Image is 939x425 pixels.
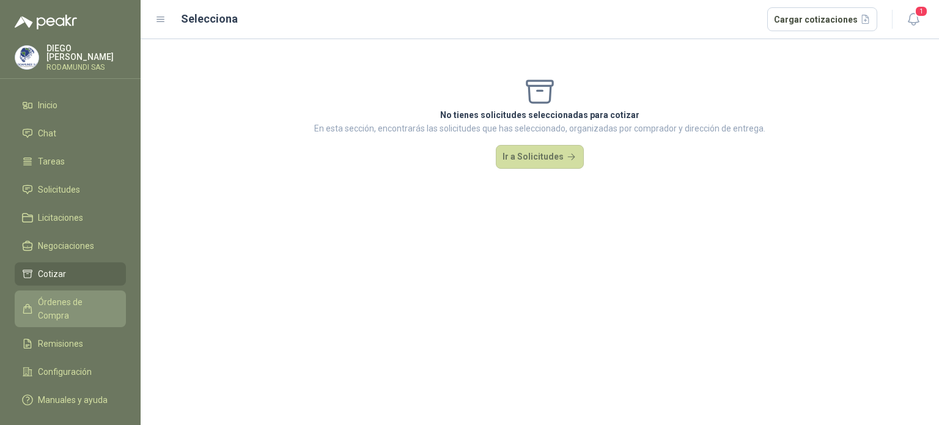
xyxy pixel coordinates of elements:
span: Órdenes de Compra [38,295,114,322]
button: Ir a Solicitudes [496,145,584,169]
span: Remisiones [38,337,83,350]
a: Cotizar [15,262,126,286]
a: Solicitudes [15,178,126,201]
span: Licitaciones [38,211,83,224]
span: Manuales y ayuda [38,393,108,407]
p: RODAMUNDI SAS [46,64,126,71]
span: Negociaciones [38,239,94,253]
span: 1 [915,6,928,17]
button: Cargar cotizaciones [767,7,878,32]
span: Chat [38,127,56,140]
a: Negociaciones [15,234,126,257]
h2: Selecciona [181,10,238,28]
img: Logo peakr [15,15,77,29]
a: Chat [15,122,126,145]
a: Tareas [15,150,126,173]
span: Configuración [38,365,92,379]
p: No tienes solicitudes seleccionadas para cotizar [314,108,765,122]
img: Company Logo [15,46,39,69]
p: DIEGO [PERSON_NAME] [46,44,126,61]
a: Inicio [15,94,126,117]
button: 1 [902,9,924,31]
p: En esta sección, encontrarás las solicitudes que has seleccionado, organizadas por comprador y di... [314,122,765,135]
span: Tareas [38,155,65,168]
span: Solicitudes [38,183,80,196]
a: Licitaciones [15,206,126,229]
a: Manuales y ayuda [15,388,126,412]
span: Inicio [38,98,57,112]
a: Configuración [15,360,126,383]
a: Remisiones [15,332,126,355]
span: Cotizar [38,267,66,281]
a: Órdenes de Compra [15,290,126,327]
